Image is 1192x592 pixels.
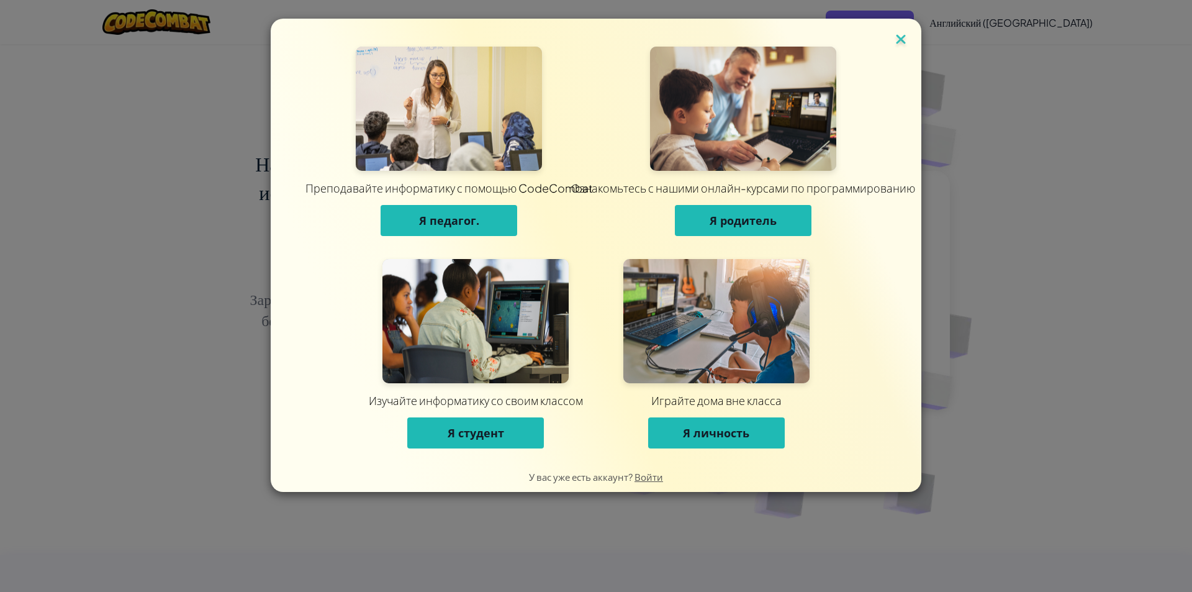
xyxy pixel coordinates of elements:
img: Для родителей [650,47,836,171]
a: Войти [634,471,663,483]
img: Для педагогов [356,47,542,171]
font: Играйте дома вне класса [651,393,782,408]
img: Для студентов [382,259,569,383]
button: Я студент [407,417,544,449]
font: У вас уже есть аккаунт? [529,471,633,483]
font: Я личность [683,426,749,440]
button: Я личность [648,417,785,449]
font: Изучайте информатику со своим классом [369,393,583,408]
button: Я педагог. [381,205,517,236]
font: Я педагог. [419,213,479,228]
button: Я родитель [675,205,811,236]
font: Я родитель [710,213,777,228]
font: Я студент [448,426,504,440]
img: значок закрытия [893,31,909,50]
img: Для частных лиц [623,259,810,383]
font: Преподавайте информатику с помощью CodeCombat [305,181,593,195]
font: Ознакомьтесь с нашими онлайн-курсами по программированию [571,181,915,195]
